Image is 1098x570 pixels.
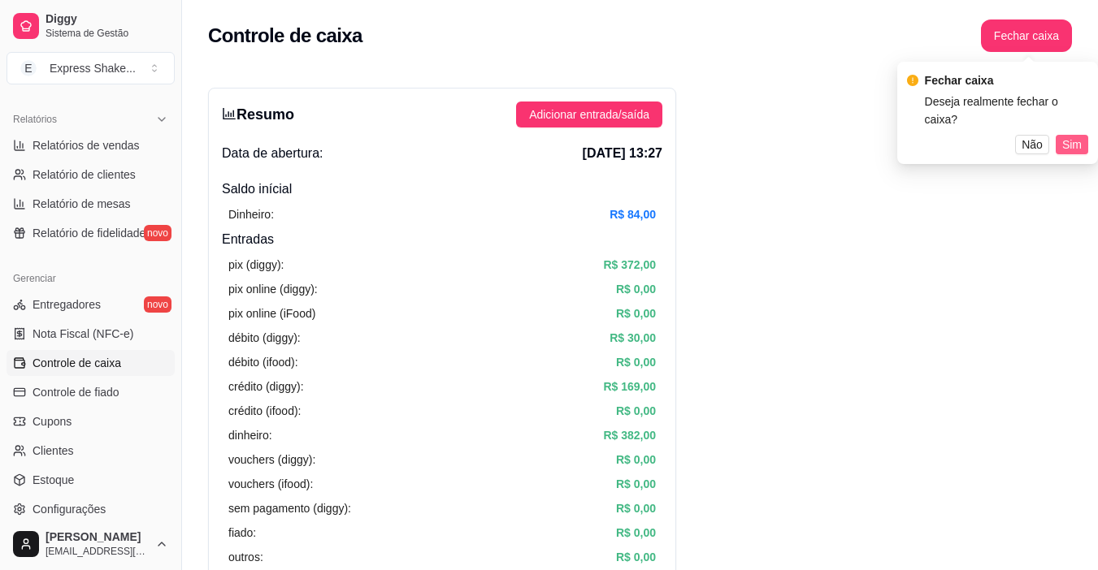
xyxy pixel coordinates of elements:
span: Sim [1062,136,1082,153]
article: pix online (iFood) [228,304,315,322]
article: R$ 0,00 [616,304,656,322]
span: Sistema de Gestão [46,27,168,40]
button: Adicionar entrada/saída [516,101,662,127]
a: Relatório de mesas [7,191,175,217]
article: débito (diggy): [228,329,301,347]
a: Configurações [7,496,175,522]
a: Controle de caixa [7,350,175,376]
h4: Saldo inícial [222,179,662,199]
div: Deseja realmente fechar o caixa? [925,93,1088,128]
a: Relatórios de vendas [7,132,175,158]
h3: Resumo [222,103,294,126]
article: R$ 0,00 [616,280,656,298]
span: [DATE] 13:27 [583,144,662,163]
button: [PERSON_NAME][EMAIL_ADDRESS][DOMAIN_NAME] [7,525,175,564]
span: Controle de fiado [33,384,119,400]
article: R$ 0,00 [616,353,656,371]
article: outros: [228,548,263,566]
span: Cupons [33,413,72,430]
span: Data de abertura: [222,144,323,163]
a: Nota Fiscal (NFC-e) [7,321,175,347]
article: R$ 84,00 [610,205,656,223]
button: Sim [1056,135,1088,154]
span: Estoque [33,472,74,488]
span: Entregadores [33,296,101,313]
article: R$ 0,00 [616,451,656,469]
a: Relatório de clientes [7,162,175,188]
a: Estoque [7,467,175,493]
article: crédito (diggy): [228,378,304,395]
article: R$ 30,00 [610,329,656,347]
span: Configurações [33,501,106,517]
article: R$ 382,00 [603,426,656,444]
span: Não [1022,136,1043,153]
span: Relatórios [13,113,57,126]
article: vouchers (ifood): [228,475,313,493]
article: fiado: [228,524,256,542]
article: R$ 0,00 [616,548,656,566]
div: Fechar caixa [925,71,1088,89]
span: Relatórios de vendas [33,137,140,153]
span: [PERSON_NAME] [46,530,149,545]
a: DiggySistema de Gestão [7,6,175,45]
div: Express Shake ... [50,60,136,76]
span: Relatório de fidelidade [33,225,145,241]
span: Relatório de clientes [33,166,136,183]
article: R$ 169,00 [603,378,656,395]
span: Nota Fiscal (NFC-e) [33,326,133,342]
article: vouchers (diggy): [228,451,315,469]
span: [EMAIL_ADDRESS][DOMAIN_NAME] [46,545,149,558]
h4: Entradas [222,230,662,249]
article: R$ 0,00 [616,524,656,542]
article: dinheiro: [228,426,272,444]
span: Clientes [33,443,74,459]
article: sem pagamento (diggy): [228,499,351,517]
button: Select a team [7,52,175,84]
span: exclamation-circle [907,75,918,86]
a: Cupons [7,408,175,434]
article: crédito (ifood): [228,402,301,420]
span: Relatório de mesas [33,196,131,212]
div: Gerenciar [7,266,175,291]
article: pix online (diggy): [228,280,318,298]
article: pix (diggy): [228,256,284,274]
span: Adicionar entrada/saída [529,106,649,123]
article: débito (ifood): [228,353,298,371]
a: Clientes [7,438,175,464]
a: Relatório de fidelidadenovo [7,220,175,246]
span: Controle de caixa [33,355,121,371]
a: Entregadoresnovo [7,291,175,317]
span: bar-chart [222,106,237,121]
article: R$ 0,00 [616,499,656,517]
article: R$ 0,00 [616,475,656,493]
article: R$ 372,00 [603,256,656,274]
button: Não [1015,135,1049,154]
span: Diggy [46,12,168,27]
article: R$ 0,00 [616,402,656,420]
a: Controle de fiado [7,379,175,405]
article: Dinheiro: [228,205,274,223]
h2: Controle de caixa [208,23,362,49]
span: E [20,60,37,76]
button: Fechar caixa [981,19,1072,52]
